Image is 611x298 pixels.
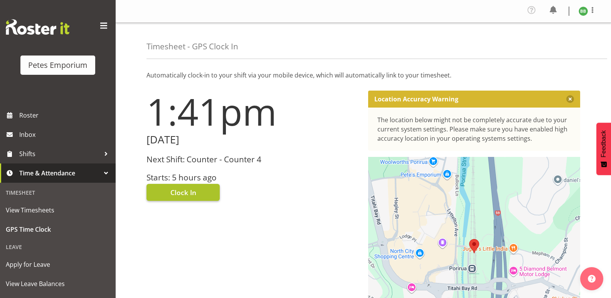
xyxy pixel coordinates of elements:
span: Roster [19,109,112,121]
p: Automatically clock-in to your shift via your mobile device, which will automatically link to you... [146,71,580,80]
div: Petes Emporium [28,59,88,71]
span: Inbox [19,129,112,140]
button: Feedback - Show survey [596,123,611,175]
p: Location Accuracy Warning [374,95,458,103]
h1: 1:41pm [146,91,359,132]
img: help-xxl-2.png [588,275,596,283]
a: GPS Time Clock [2,220,114,239]
span: Time & Attendance [19,167,100,179]
h4: Timesheet - GPS Clock In [146,42,238,51]
a: Apply for Leave [2,255,114,274]
span: Apply for Leave [6,259,110,270]
a: View Timesheets [2,200,114,220]
span: Feedback [600,130,607,157]
div: Leave [2,239,114,255]
span: Shifts [19,148,100,160]
span: GPS Time Clock [6,224,110,235]
div: Timesheet [2,185,114,200]
span: View Leave Balances [6,278,110,290]
h3: Next Shift: Counter - Counter 4 [146,155,359,164]
h2: [DATE] [146,134,359,146]
button: Clock In [146,184,220,201]
img: Rosterit website logo [6,19,69,35]
img: beena-bist9974.jpg [579,7,588,16]
a: View Leave Balances [2,274,114,293]
span: Clock In [170,187,196,197]
span: View Timesheets [6,204,110,216]
div: The location below might not be completely accurate due to your current system settings. Please m... [377,115,571,143]
button: Close message [566,95,574,103]
h3: Starts: 5 hours ago [146,173,359,182]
